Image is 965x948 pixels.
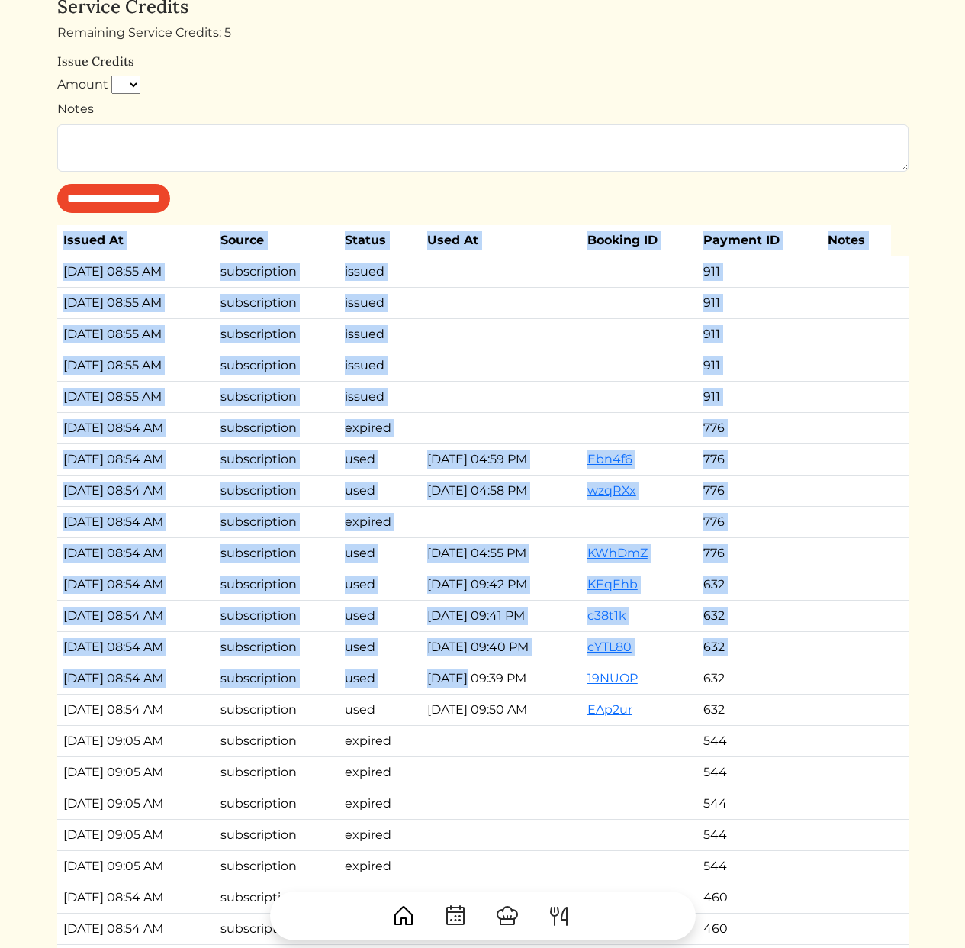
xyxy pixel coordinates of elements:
[547,904,571,928] img: ForkKnife-55491504ffdb50bab0c1e09e7649658475375261d09fd45db06cec23bce548bf.svg
[697,475,822,506] td: 776
[57,475,215,506] td: [DATE] 08:54 AM
[697,318,822,350] td: 911
[57,600,215,631] td: [DATE] 08:54 AM
[421,569,581,600] td: [DATE] 09:42 PM
[57,850,215,882] td: [DATE] 09:05 AM
[339,506,421,537] td: expired
[339,318,421,350] td: issued
[57,381,215,412] td: [DATE] 08:55 AM
[697,631,822,663] td: 632
[214,569,339,600] td: subscription
[697,256,822,287] td: 911
[697,225,822,256] th: Payment ID
[581,225,697,256] th: Booking ID
[57,537,215,569] td: [DATE] 08:54 AM
[214,475,339,506] td: subscription
[587,608,626,623] a: c38t1k
[339,600,421,631] td: used
[587,546,648,560] a: KWhDmZ
[391,904,416,928] img: House-9bf13187bcbb5817f509fe5e7408150f90897510c4275e13d0d5fca38e0b5951.svg
[339,350,421,381] td: issued
[421,600,581,631] td: [DATE] 09:41 PM
[339,631,421,663] td: used
[57,819,215,850] td: [DATE] 09:05 AM
[214,725,339,756] td: subscription
[214,694,339,725] td: subscription
[57,318,215,350] td: [DATE] 08:55 AM
[57,756,215,788] td: [DATE] 09:05 AM
[443,904,468,928] img: CalendarDots-5bcf9d9080389f2a281d69619e1c85352834be518fbc73d9501aef674afc0d57.svg
[495,904,519,928] img: ChefHat-a374fb509e4f37eb0702ca99f5f64f3b6956810f32a249b33092029f8484b388.svg
[339,819,421,850] td: expired
[214,756,339,788] td: subscription
[697,725,822,756] td: 544
[214,318,339,350] td: subscription
[339,569,421,600] td: used
[214,443,339,475] td: subscription
[214,631,339,663] td: subscription
[339,412,421,443] td: expired
[697,756,822,788] td: 544
[214,256,339,287] td: subscription
[57,725,215,756] td: [DATE] 09:05 AM
[339,475,421,506] td: used
[421,225,581,256] th: Used At
[587,577,638,592] a: KEqEhb
[214,819,339,850] td: subscription
[339,225,421,256] th: Status
[57,256,215,287] td: [DATE] 08:55 AM
[57,24,909,42] div: Remaining Service Credits: 5
[57,54,909,69] h6: Issue Credits
[697,506,822,537] td: 776
[214,850,339,882] td: subscription
[214,537,339,569] td: subscription
[421,663,581,694] td: [DATE] 09:39 PM
[587,452,632,466] a: Ebn4f6
[214,287,339,318] td: subscription
[339,850,421,882] td: expired
[587,640,632,654] a: cYTL80
[697,350,822,381] td: 911
[697,694,822,725] td: 632
[421,475,581,506] td: [DATE] 04:58 PM
[339,381,421,412] td: issued
[697,443,822,475] td: 776
[339,256,421,287] td: issued
[214,350,339,381] td: subscription
[587,702,632,717] a: EAp2ur
[57,569,215,600] td: [DATE] 08:54 AM
[214,506,339,537] td: subscription
[421,443,581,475] td: [DATE] 04:59 PM
[697,850,822,882] td: 544
[57,225,215,256] th: Issued At
[214,225,339,256] th: Source
[697,537,822,569] td: 776
[587,671,638,685] a: 19NUOP
[57,350,215,381] td: [DATE] 08:55 AM
[57,287,215,318] td: [DATE] 08:55 AM
[57,663,215,694] td: [DATE] 08:54 AM
[57,788,215,819] td: [DATE] 09:05 AM
[697,819,822,850] td: 544
[421,631,581,663] td: [DATE] 09:40 PM
[697,569,822,600] td: 632
[339,537,421,569] td: used
[214,412,339,443] td: subscription
[57,443,215,475] td: [DATE] 08:54 AM
[57,506,215,537] td: [DATE] 08:54 AM
[339,788,421,819] td: expired
[587,483,636,498] a: wzqRXx
[57,76,108,94] label: Amount
[339,725,421,756] td: expired
[339,443,421,475] td: used
[697,663,822,694] td: 632
[214,381,339,412] td: subscription
[57,100,94,118] label: Notes
[214,600,339,631] td: subscription
[214,788,339,819] td: subscription
[57,631,215,663] td: [DATE] 08:54 AM
[697,600,822,631] td: 632
[339,663,421,694] td: used
[421,537,581,569] td: [DATE] 04:55 PM
[57,412,215,443] td: [DATE] 08:54 AM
